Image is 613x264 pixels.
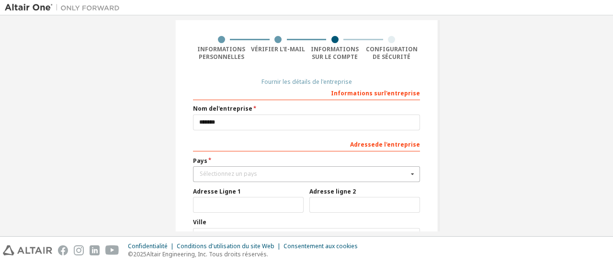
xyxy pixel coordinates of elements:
[331,89,384,97] font: Informations sur
[309,187,356,195] font: Adresse ligne 2
[251,45,305,53] font: Vérifier l'e-mail
[5,3,125,12] img: Altaïr Un
[193,187,241,195] font: Adresse Ligne 1
[350,140,375,149] font: Adresse
[105,245,119,255] img: youtube.svg
[193,104,216,113] font: Nom de
[177,242,274,250] font: Conditions d'utilisation du site Web
[128,250,133,258] font: ©
[193,157,207,165] font: Pays
[133,250,147,258] font: 2025
[216,104,252,113] font: l'entreprise
[193,218,206,226] font: Ville
[284,242,358,250] font: Consentement aux cookies
[384,89,420,97] font: l'entreprise
[311,45,359,61] font: Informations sur le compte
[74,245,84,255] img: instagram.svg
[197,45,245,61] font: Informations personnelles
[147,250,268,258] font: Altair Engineering, Inc. Tous droits réservés.
[128,242,168,250] font: Confidentialité
[375,140,420,149] font: de l'entreprise
[58,245,68,255] img: facebook.svg
[90,245,100,255] img: linkedin.svg
[366,45,418,61] font: Configuration de sécurité
[3,245,52,255] img: altair_logo.svg
[261,78,352,86] font: Fournir les détails de l'entreprise
[200,170,257,178] font: Sélectionnez un pays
